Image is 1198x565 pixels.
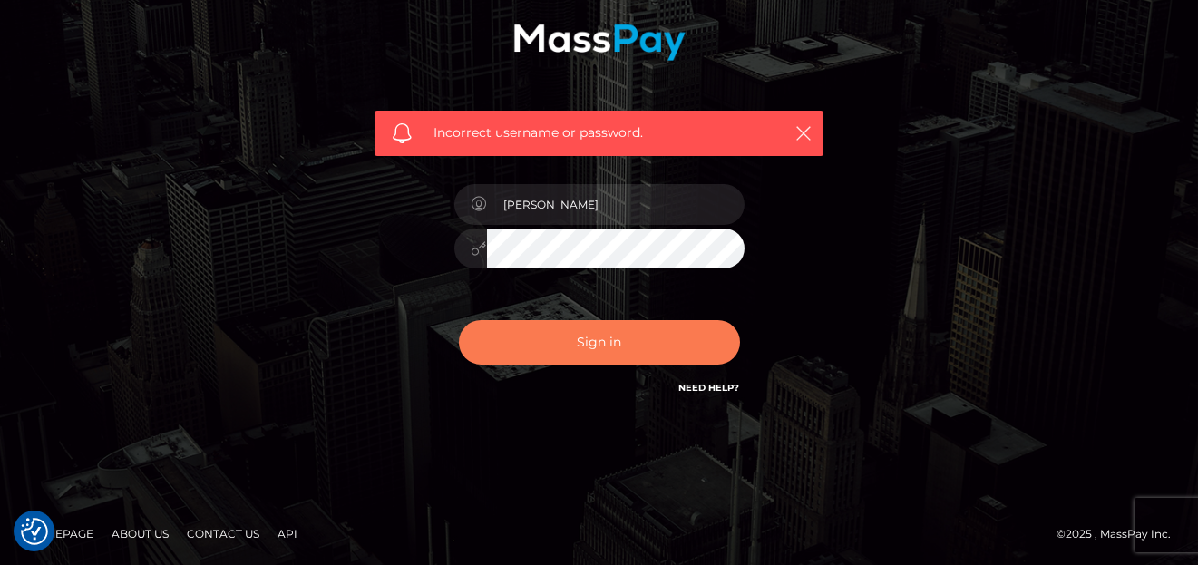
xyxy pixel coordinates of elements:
[21,518,48,545] button: Consent Preferences
[679,382,740,394] a: Need Help?
[433,123,765,142] span: Incorrect username or password.
[1057,524,1184,544] div: © 2025 , MassPay Inc.
[487,184,745,225] input: Username...
[20,520,101,548] a: Homepage
[459,320,740,365] button: Sign in
[104,520,176,548] a: About Us
[180,520,267,548] a: Contact Us
[21,518,48,545] img: Revisit consent button
[270,520,305,548] a: API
